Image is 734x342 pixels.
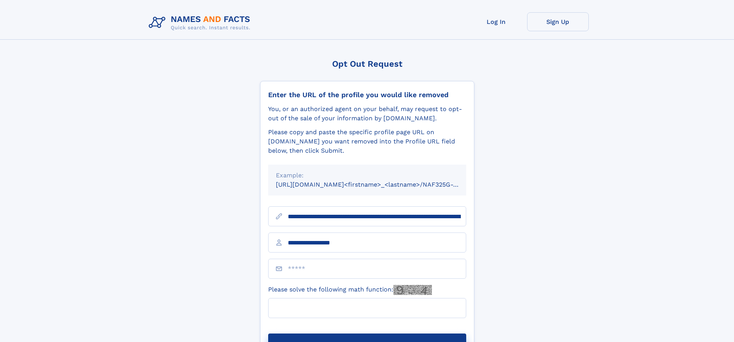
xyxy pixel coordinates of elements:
[260,59,474,69] div: Opt Out Request
[527,12,589,31] a: Sign Up
[276,171,459,180] div: Example:
[146,12,257,33] img: Logo Names and Facts
[465,12,527,31] a: Log In
[268,104,466,123] div: You, or an authorized agent on your behalf, may request to opt-out of the sale of your informatio...
[268,128,466,155] div: Please copy and paste the specific profile page URL on [DOMAIN_NAME] you want removed into the Pr...
[268,91,466,99] div: Enter the URL of the profile you would like removed
[276,181,481,188] small: [URL][DOMAIN_NAME]<firstname>_<lastname>/NAF325G-xxxxxxxx
[268,285,432,295] label: Please solve the following math function:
